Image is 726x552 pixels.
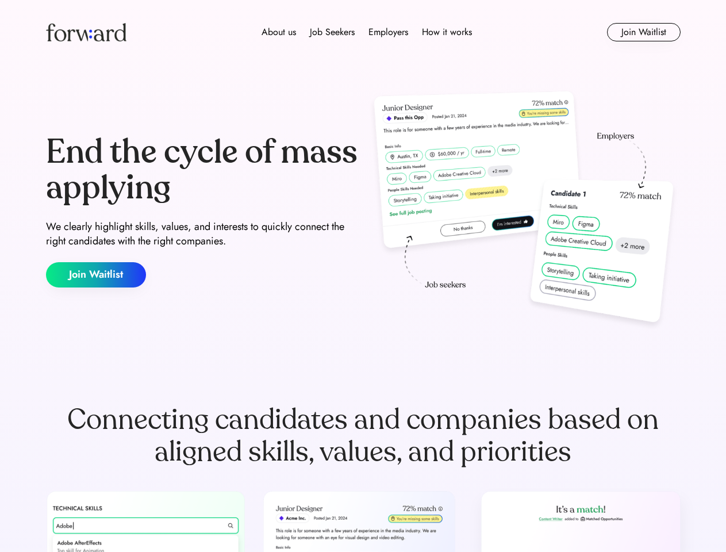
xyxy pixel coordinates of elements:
button: Join Waitlist [46,262,146,287]
div: Connecting candidates and companies based on aligned skills, values, and priorities [46,404,681,468]
div: End the cycle of mass applying [46,135,359,205]
button: Join Waitlist [607,23,681,41]
img: Forward logo [46,23,126,41]
div: How it works [422,25,472,39]
div: Employers [368,25,408,39]
img: hero-image.png [368,87,681,335]
div: About us [262,25,296,39]
div: We clearly highlight skills, values, and interests to quickly connect the right candidates with t... [46,220,359,248]
div: Job Seekers [310,25,355,39]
